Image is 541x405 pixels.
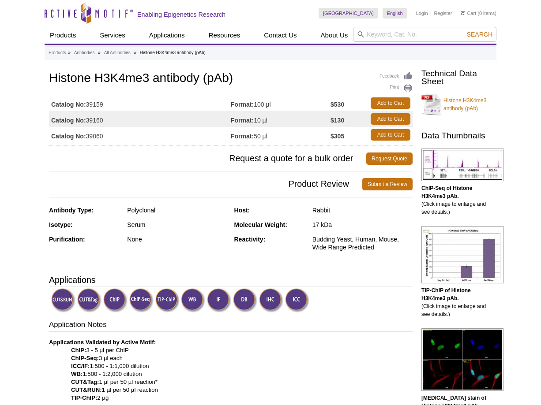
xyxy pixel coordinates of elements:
[49,49,66,57] a: Products
[379,71,413,81] a: Feedback
[71,386,102,393] strong: CUT&RUN:
[421,286,492,318] p: (Click image to enlarge and see details.)
[421,91,492,118] a: Histone H3K4me3 antibody (pAb)
[103,288,128,312] img: ChIP Validated
[51,132,86,140] strong: Catalog No:
[49,221,73,228] strong: Isotype:
[231,100,254,108] strong: Format:
[98,50,101,55] li: »
[49,111,231,127] td: 39160
[234,207,250,214] strong: Host:
[416,10,428,16] a: Login
[231,111,331,127] td: 10 µl
[362,178,413,190] a: Submit a Review
[49,95,231,111] td: 39159
[285,288,309,312] img: Immunocytochemistry Validated
[383,8,407,19] a: English
[49,320,413,332] h3: Application Notes
[371,129,410,141] a: Add to Cart
[140,50,206,55] li: Histone H3K4me3 antibody (pAb)
[430,8,432,19] li: |
[467,31,492,38] span: Search
[71,363,90,369] strong: ICC/IF:
[319,8,378,19] a: [GEOGRAPHIC_DATA]
[233,288,257,312] img: Dot Blot Validated
[51,288,75,312] img: CUT&RUN Validated
[331,100,344,108] strong: $530
[316,27,353,44] a: About Us
[68,50,71,55] li: »
[137,11,225,19] h2: Enabling Epigenetics Research
[94,27,131,44] a: Services
[71,355,99,361] strong: ChIP-Seq:
[155,288,180,312] img: TIP-ChIP Validated
[49,339,156,346] b: Applications Validated by Active Motif:
[51,116,86,124] strong: Catalog No:
[49,71,413,86] h1: Histone H3K4me3 antibody (pAb)
[461,10,476,16] a: Cart
[331,116,344,124] strong: $130
[104,49,131,57] a: All Antibodies
[461,11,465,15] img: Your Cart
[127,206,227,214] div: Polyclonal
[464,30,495,38] button: Search
[51,100,86,108] strong: Catalog No:
[49,273,413,286] h3: Applications
[71,379,99,385] strong: CUT&Tag:
[207,288,231,312] img: Immunofluorescence Validated
[312,206,413,214] div: Rabbit
[421,184,492,216] p: (Click image to enlarge and see details.)
[461,8,496,19] li: (0 items)
[49,236,85,243] strong: Purification:
[129,288,154,312] img: ChIP-Seq Validated
[45,27,81,44] a: Products
[331,132,344,140] strong: $305
[181,288,205,312] img: Western Blot Validated
[421,328,503,391] img: Histone H3K4me3 antibody (pAb) tested by immunofluorescence.
[312,221,413,229] div: 17 kDa
[231,127,331,143] td: 50 µl
[127,235,227,243] div: None
[134,50,136,55] li: »
[74,49,95,57] a: Antibodies
[421,70,492,85] h2: Technical Data Sheet
[421,149,503,181] img: Histone H3K4me3 antibody (pAb) tested by ChIP-Seq.
[71,347,86,353] strong: ChIP:
[421,185,472,199] b: ChIP-Seq of Histone H3K4me3 pAb.
[259,288,283,312] img: Immunohistochemistry Validated
[49,178,362,190] span: Product Review
[231,132,254,140] strong: Format:
[77,288,101,312] img: CUT&Tag Validated
[203,27,246,44] a: Resources
[371,97,410,109] a: Add to Cart
[353,27,496,42] input: Keyword, Cat. No.
[234,221,287,228] strong: Molecular Weight:
[49,152,366,165] span: Request a quote for a bulk order
[379,83,413,93] a: Print
[71,394,97,401] strong: TIP-ChIP:
[371,113,410,125] a: Add to Cart
[49,207,94,214] strong: Antibody Type:
[231,116,254,124] strong: Format:
[312,235,413,251] div: Budding Yeast, Human, Mouse, Wide Range Predicted
[259,27,302,44] a: Contact Us
[421,287,471,301] b: TIP-ChIP of Histone H3K4me3 pAb.
[421,132,492,140] h2: Data Thumbnails
[144,27,190,44] a: Applications
[49,127,231,143] td: 39060
[71,371,83,377] strong: WB:
[421,226,503,283] img: Histone H3K4me3 antibody (pAb) tested by TIP-ChIP.
[366,152,413,165] a: Request Quote
[234,236,266,243] strong: Reactivity:
[434,10,452,16] a: Register
[231,95,331,111] td: 100 µl
[127,221,227,229] div: Serum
